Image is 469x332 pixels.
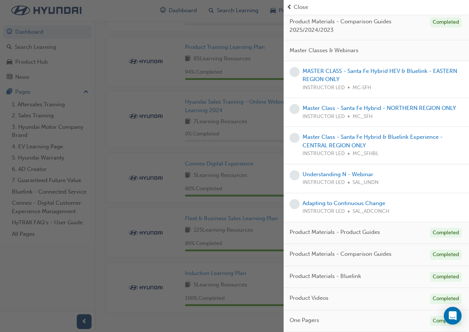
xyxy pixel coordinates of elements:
span: MC_SFHBL [353,150,379,158]
span: Product Videos [290,294,328,302]
span: INSTRUCTOR LED [303,207,345,216]
span: One Pagers [290,316,319,325]
span: Product Materials - Comparison Guides 2025/2024/2023 [290,17,424,34]
div: Completed [430,228,462,238]
div: Completed [430,316,462,326]
span: learningRecordVerb_NONE-icon [290,199,300,209]
span: Close [294,3,308,11]
div: Open Intercom Messenger [444,307,462,325]
span: INSTRUCTOR LED [303,84,345,92]
a: MASTER CLASS - Santa Fe Hybrid HEV & Bluelink - EASTERN REGION ONLY [303,68,457,83]
span: learningRecordVerb_NONE-icon [290,104,300,114]
span: Product Materials - Product Guides [290,228,380,237]
span: learningRecordVerb_NONE-icon [290,67,300,77]
a: Master Class - Santa Fe Hybrid & Bluelink Experience - CENTRAL REGION ONLY [303,134,443,149]
span: MC_SFH [353,113,373,121]
span: INSTRUCTOR LED [303,113,345,121]
div: Completed [430,17,462,27]
a: Master Class - Santa Fe Hybrid - NORTHERN REGION ONLY [303,105,456,111]
span: Product Materials - Bluelink [290,272,361,281]
div: Completed [430,250,462,260]
span: Product Materials - Comparison Guides [290,250,392,258]
span: Master Classes & Webinars [290,46,359,55]
span: MC-SFH [353,84,371,92]
div: Completed [430,294,462,304]
span: INSTRUCTOR LED [303,150,345,158]
span: INSTRUCTOR LED [303,178,345,187]
a: Understanding N - Webinar [303,171,373,178]
a: Adapting to Continuous Change [303,200,385,207]
span: prev-icon [287,3,292,11]
span: SAL_UNDN [353,178,379,187]
span: learningRecordVerb_NONE-icon [290,133,300,143]
span: SAL_ADCONCH [353,207,389,216]
button: prev-iconClose [287,3,466,11]
div: Completed [430,272,462,282]
span: learningRecordVerb_NONE-icon [290,170,300,180]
